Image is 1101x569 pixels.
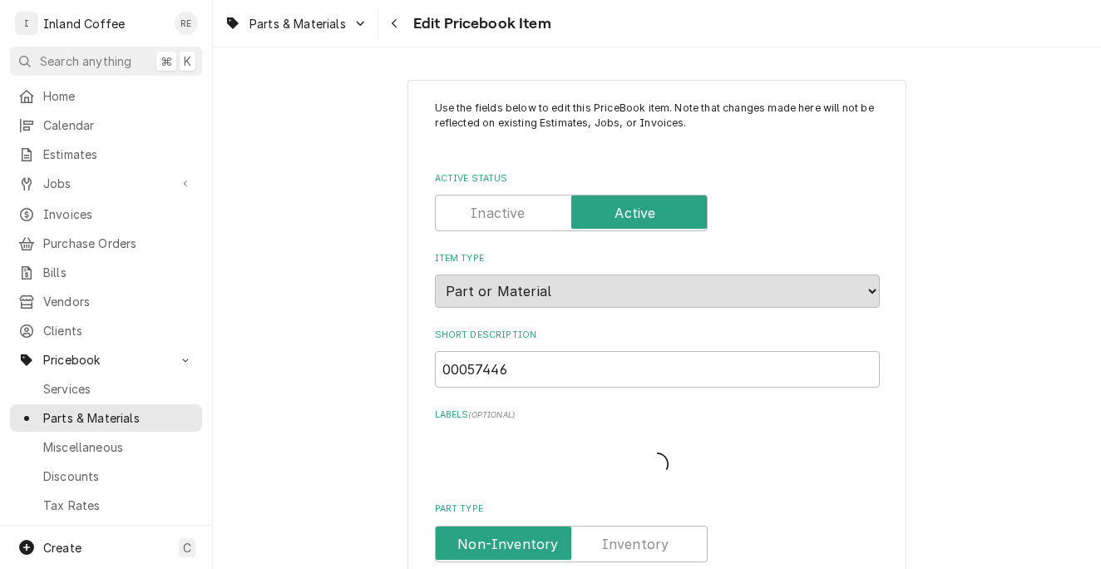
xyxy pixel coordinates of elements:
span: Vendors [43,293,194,310]
span: Parts & Materials [249,15,346,32]
label: Part Type [435,502,880,516]
span: Estimates [43,146,194,163]
div: I [15,12,38,35]
button: Navigate back [382,10,408,37]
div: Labels [435,408,880,482]
a: Clients [10,317,202,344]
a: Calendar [10,111,202,139]
span: Miscellaneous [43,438,194,456]
div: RE [175,12,198,35]
label: Short Description [435,329,880,342]
span: Create [43,541,81,555]
span: Purchase Orders [43,235,194,252]
span: Calendar [43,116,194,134]
a: Miscellaneous [10,433,202,461]
span: Loading... [645,448,669,482]
span: K [184,52,191,70]
a: Invoices [10,200,202,228]
span: Reports [43,522,194,539]
span: Search anything [40,52,131,70]
button: Search anything⌘K [10,47,202,76]
span: Discounts [43,468,194,485]
a: Discounts [10,463,202,490]
div: Item Type [435,252,880,308]
a: Purchase Orders [10,230,202,257]
div: Inland Coffee [43,15,125,32]
p: Use the fields below to edit this PriceBook item. Note that changes made here will not be reflect... [435,101,880,146]
label: Item Type [435,252,880,265]
span: Pricebook [43,351,169,369]
span: ⌘ [160,52,172,70]
div: Short Description [435,329,880,388]
a: Parts & Materials [10,404,202,432]
span: C [183,539,191,557]
span: Edit Pricebook Item [408,12,551,35]
div: Ruth Easley's Avatar [175,12,198,35]
span: Home [43,87,194,105]
span: Jobs [43,175,169,192]
div: Part Type [435,502,880,562]
a: Home [10,82,202,110]
span: Parts & Materials [43,409,194,427]
a: Tax Rates [10,492,202,519]
input: Name used to describe this Part or Material [435,351,880,388]
span: Tax Rates [43,497,194,514]
span: ( optional ) [468,410,515,419]
a: Estimates [10,141,202,168]
div: Active Status [435,172,880,231]
label: Active Status [435,172,880,186]
label: Labels [435,408,880,422]
span: Services [43,380,194,398]
a: Services [10,375,202,403]
a: Reports [10,517,202,544]
a: Vendors [10,288,202,315]
a: Bills [10,259,202,286]
a: Go to Pricebook [10,346,202,374]
span: Clients [43,322,194,339]
span: Invoices [43,205,194,223]
a: Go to Jobs [10,170,202,197]
a: Go to Parts & Materials [218,10,374,37]
span: Bills [43,264,194,281]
